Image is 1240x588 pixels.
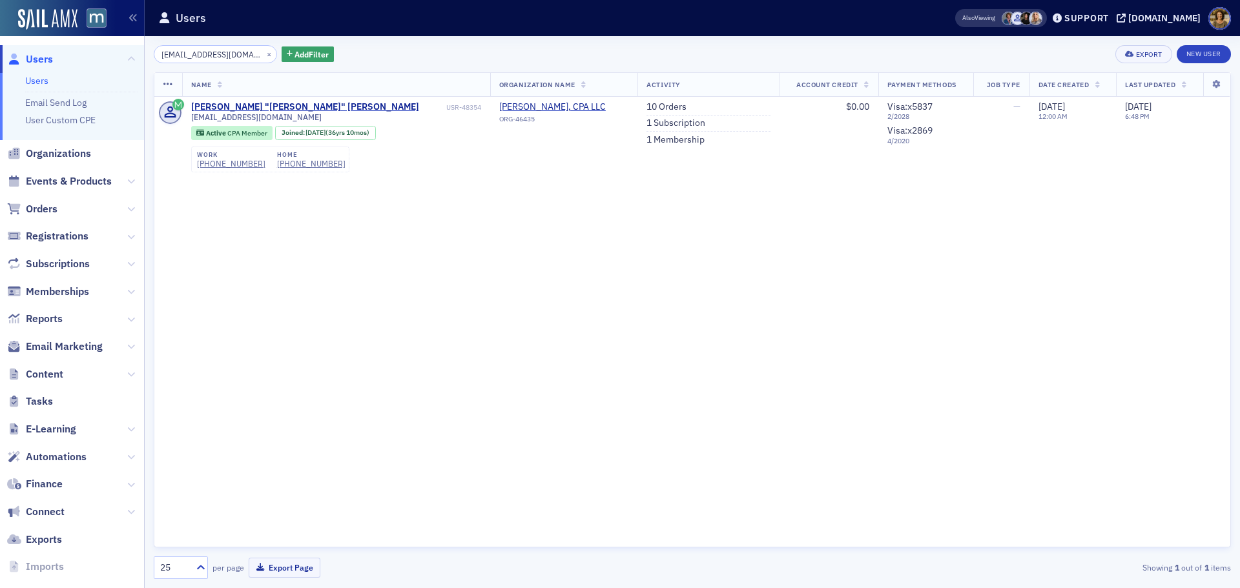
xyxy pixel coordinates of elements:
strong: 1 [1172,562,1181,573]
span: Users [26,52,53,66]
div: (36yrs 10mos) [305,128,369,137]
a: 1 Membership [646,134,705,146]
div: Active: Active: CPA Member [191,126,273,140]
a: [PHONE_NUMBER] [277,159,346,168]
span: Emily Trott [1029,12,1042,25]
img: SailAMX [18,9,77,30]
a: Users [7,52,53,66]
a: Connect [7,505,65,519]
time: 12:00 AM [1038,112,1068,121]
strong: 1 [1202,562,1211,573]
span: Visa : x5837 [887,101,933,112]
span: CPA Member [227,128,267,137]
div: Support [1064,12,1109,24]
span: Payment Methods [887,80,956,89]
div: 25 [160,561,189,574]
div: Export [1136,51,1162,58]
a: Tasks [7,394,53,409]
time: 6:48 PM [1125,112,1150,121]
a: Exports [7,532,62,547]
a: Users [25,75,48,86]
a: Orders [7,202,57,216]
span: Reports [26,312,63,326]
span: Automations [26,450,87,464]
a: [PHONE_NUMBER] [197,159,265,168]
span: Memberships [26,285,89,299]
label: per page [212,562,244,573]
span: 4 / 2020 [887,137,964,145]
span: 2 / 2028 [887,112,964,121]
a: Imports [7,560,64,574]
span: Profile [1208,7,1231,30]
a: Subscriptions [7,257,90,271]
span: Lauren McDonough [1020,12,1033,25]
span: [DATE] [305,128,325,137]
h1: Users [176,10,206,26]
span: [DATE] [1125,101,1152,112]
a: [PERSON_NAME], CPA LLC [499,101,617,113]
span: Organization Name [499,80,575,89]
div: [DOMAIN_NAME] [1128,12,1201,24]
div: USR-48354 [421,103,481,112]
span: Organizations [26,147,91,161]
span: Account Credit [796,80,858,89]
input: Search… [154,45,277,63]
span: [EMAIL_ADDRESS][DOMAIN_NAME] [191,112,322,122]
div: work [197,151,265,159]
a: User Custom CPE [25,114,96,126]
span: Email Marketing [26,340,103,354]
span: Last Updated [1125,80,1175,89]
a: Content [7,367,63,381]
a: Active CPA Member [196,128,267,137]
a: Organizations [7,147,91,161]
button: Export [1115,45,1172,63]
div: home [277,151,346,159]
div: ORG-46435 [499,115,617,128]
a: Email Send Log [25,97,87,108]
span: $0.00 [846,101,869,112]
div: Showing out of items [881,562,1231,573]
span: E-Learning [26,422,76,436]
span: James Magno, CPA LLC [499,101,617,113]
span: Finance [26,477,63,491]
button: [DOMAIN_NAME] [1117,14,1205,23]
span: Date Created [1038,80,1089,89]
span: Add Filter [294,48,329,60]
a: Finance [7,477,63,491]
a: Registrations [7,229,88,243]
span: Name [191,80,212,89]
a: E-Learning [7,422,76,436]
a: Memberships [7,285,89,299]
div: Joined: 1988-10-24 00:00:00 [275,126,376,140]
a: Email Marketing [7,340,103,354]
span: Exports [26,532,62,547]
a: [PERSON_NAME] "[PERSON_NAME]" [PERSON_NAME] [191,101,419,113]
div: Also [962,14,975,22]
span: Active [206,128,227,137]
a: 1 Subscription [646,117,705,129]
span: Orders [26,202,57,216]
button: AddFilter [282,46,335,63]
span: Chris Dougherty [1002,12,1015,25]
button: Export Page [249,558,320,578]
span: Justin Chase [1011,12,1024,25]
span: Activity [646,80,680,89]
span: Imports [26,560,64,574]
span: Registrations [26,229,88,243]
span: [DATE] [1038,101,1065,112]
span: Tasks [26,394,53,409]
button: × [263,48,275,59]
span: Subscriptions [26,257,90,271]
span: Events & Products [26,174,112,188]
span: — [1013,101,1020,112]
a: Automations [7,450,87,464]
a: Events & Products [7,174,112,188]
span: Job Type [987,80,1020,89]
span: Viewing [962,14,995,23]
a: 10 Orders [646,101,687,113]
span: Visa : x2869 [887,125,933,136]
